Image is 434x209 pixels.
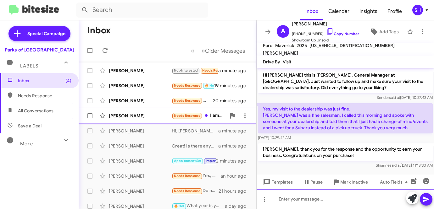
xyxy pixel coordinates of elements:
[109,113,172,119] div: [PERSON_NAME]
[174,68,198,72] span: Not-Interested
[309,43,395,48] span: [US_VEHICLE_IDENTIFICATION_NUMBER]
[174,174,201,178] span: Needs Response
[262,176,293,188] span: Templates
[326,31,359,36] a: Copy Number
[263,59,280,65] span: Drive By
[172,187,219,195] div: Do not have, thank you
[174,189,201,193] span: Needs Response
[187,44,249,57] nav: Page navigation example
[389,95,400,100] span: said at
[298,176,328,188] button: Pause
[412,5,423,15] div: SH
[292,28,359,37] span: [PHONE_NUMBER]
[174,114,201,118] span: Needs Response
[218,67,251,74] div: a minute ago
[214,98,251,104] div: 20 minutes ago
[109,173,172,179] div: [PERSON_NAME]
[382,2,407,20] a: Profile
[172,172,220,180] div: Yes, my visit to the dealership was just fine. [PERSON_NAME] was a fine salesman. I called this m...
[258,143,433,161] p: [PERSON_NAME], thank you for the response and the opportunity to earn your business. Congratulati...
[187,44,198,57] button: Previous
[20,141,33,147] span: More
[174,83,201,88] span: Needs Response
[379,26,399,37] span: Add Tags
[376,163,433,168] span: Shianne [DATE] 11:18:30 AM
[20,63,38,69] span: Labels
[109,98,172,104] div: [PERSON_NAME]
[258,135,291,140] span: [DATE] 10:29:42 AM
[27,30,65,37] span: Special Campaign
[205,47,245,54] span: Older Messages
[18,78,71,84] span: Inbox
[172,67,218,74] div: End up getting a deal from [GEOGRAPHIC_DATA]. Lot cheaper. Your dealership is weigh overpriced.
[18,108,53,114] span: All Conversations
[323,2,354,20] a: Calendar
[407,5,427,15] button: SH
[198,44,249,57] button: Next
[380,176,410,188] span: Auto Fields
[202,68,229,72] span: Needs Response
[8,26,70,41] a: Special Campaign
[375,176,415,188] button: Auto Fields
[18,123,42,129] span: Save a Deal
[172,143,218,149] div: Great! Is there anything I can do on my end to earn your business?
[258,69,433,93] p: Hi [PERSON_NAME] this is [PERSON_NAME], General Manager at [GEOGRAPHIC_DATA]. Just wanted to foll...
[109,128,172,134] div: [PERSON_NAME]
[174,159,202,163] span: Appointment Set
[300,2,323,20] a: Inbox
[219,188,251,194] div: 21 hours ago
[218,128,251,134] div: a minute ago
[263,43,273,48] span: Ford
[172,97,214,104] div: I would go for it for the right price
[172,128,218,134] div: Hi, [PERSON_NAME]. [PERSON_NAME] here - [PERSON_NAME]'s assistant. I apologize for the experience...
[109,83,172,89] div: [PERSON_NAME]
[275,43,294,48] span: Maverick
[390,163,401,168] span: said at
[281,26,285,36] span: A
[109,188,172,194] div: [PERSON_NAME]
[258,103,433,133] p: Yes, my visit to the dealership was just fine. [PERSON_NAME] was a fine salesman. I called this m...
[172,112,226,119] div: I am doing ok. Just got into a car accident. So when I am feeling better I will be coming down to...
[205,83,215,88] span: 🔥 Hot
[340,176,368,188] span: Mark Inactive
[76,3,208,18] input: Search
[364,26,404,37] button: Add Tags
[174,204,185,208] span: 🔥 Hot
[172,157,216,164] div: I appreciate you for letting us know and congratulations on your purchase!
[220,173,251,179] div: an hour ago
[377,95,433,100] span: Sender [DATE] 10:27:42 AM
[292,20,359,28] span: [PERSON_NAME]
[218,143,251,149] div: a minute ago
[65,78,71,84] span: (4)
[206,159,222,163] span: Important
[109,158,172,164] div: [PERSON_NAME]
[191,47,194,55] span: «
[216,158,251,164] div: 2 minutes ago
[109,143,172,149] div: [PERSON_NAME]
[5,47,74,53] div: Parks of [GEOGRAPHIC_DATA]
[172,82,214,89] div: To expensive.
[257,176,298,188] button: Templates
[214,83,251,89] div: 19 minutes ago
[263,50,298,56] span: [PERSON_NAME]
[174,99,201,103] span: Needs Response
[87,25,111,35] h1: Inbox
[310,176,323,188] span: Pause
[297,43,307,48] span: 2025
[202,47,205,55] span: »
[328,176,373,188] button: Mark Inactive
[109,67,172,74] div: [PERSON_NAME]
[18,93,71,99] span: Needs Response
[283,59,291,65] span: Visit
[354,2,382,20] a: Insights
[292,37,359,43] span: Showroom Up Unsold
